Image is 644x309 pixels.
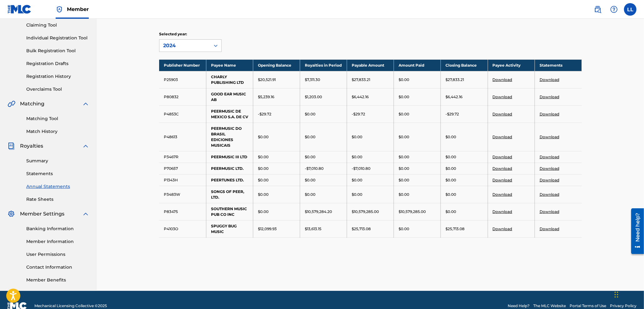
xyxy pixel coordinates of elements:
[258,154,269,160] p: $0.00
[258,166,269,171] p: $0.00
[8,142,15,150] img: Royalties
[82,142,89,150] img: expand
[445,209,456,215] p: $0.00
[399,166,409,171] p: $0.00
[394,59,441,71] th: Amount Paid
[540,134,559,139] a: Download
[305,134,315,140] p: $0.00
[540,77,559,82] a: Download
[352,77,370,83] p: $27,833.21
[159,174,206,186] td: P1343H
[493,192,512,197] a: Download
[26,264,89,271] a: Contact Information
[610,6,618,13] img: help
[20,100,44,108] span: Matching
[159,88,206,105] td: P80832
[493,178,512,182] a: Download
[540,226,559,231] a: Download
[540,94,559,99] a: Download
[159,151,206,163] td: P3467R
[26,196,89,203] a: Rate Sheets
[20,142,43,150] span: Royalties
[533,303,566,309] a: The MLC Website
[352,154,362,160] p: $0.00
[305,94,322,100] p: $1,203.00
[445,154,456,160] p: $0.00
[206,71,253,88] td: CHARLY PUBLISHING LTD
[305,209,332,215] p: $10,579,284.20
[594,6,601,13] img: search
[67,6,89,13] span: Member
[352,94,369,100] p: $6,442.16
[540,166,559,171] a: Download
[159,203,206,220] td: P83475
[488,59,535,71] th: Payee Activity
[159,59,206,71] th: Publisher Number
[159,123,206,151] td: P48613
[441,59,488,71] th: Closing Balance
[26,251,89,258] a: User Permissions
[445,94,462,100] p: $6,442.16
[493,112,512,116] a: Download
[399,134,409,140] p: $0.00
[26,115,89,122] a: Matching Tool
[26,86,89,93] a: Overclaims Tool
[159,186,206,203] td: P3483W
[624,3,636,16] div: User Menu
[445,177,456,183] p: $0.00
[206,174,253,186] td: PEERTUNES LTD.
[56,6,63,13] img: Top Rightsholder
[26,158,89,164] a: Summary
[445,192,456,197] p: $0.00
[493,166,512,171] a: Download
[258,177,269,183] p: $0.00
[610,303,636,309] a: Privacy Policy
[163,42,206,49] div: 2024
[26,170,89,177] a: Statements
[540,178,559,182] a: Download
[352,226,371,232] p: $25,713.08
[206,59,253,71] th: Payee Name
[613,279,644,309] iframe: Chat Widget
[508,303,530,309] a: Need Help?
[591,3,604,16] a: Public Search
[206,88,253,105] td: GOOD EAR MUSIC AB
[493,154,512,159] a: Download
[26,60,89,67] a: Registration Drafts
[352,166,370,171] p: -$7,010.80
[347,59,394,71] th: Payable Amount
[305,192,315,197] p: $0.00
[26,183,89,190] a: Annual Statements
[399,111,409,117] p: $0.00
[399,154,409,160] p: $0.00
[258,209,269,215] p: $0.00
[159,71,206,88] td: P25903
[206,163,253,174] td: PEERMUSIC LTD.
[8,210,15,218] img: Member Settings
[493,209,512,214] a: Download
[493,94,512,99] a: Download
[540,209,559,214] a: Download
[493,226,512,231] a: Download
[258,226,277,232] p: $12,099.93
[305,166,324,171] p: -$7,010.80
[305,111,315,117] p: $0.00
[615,285,618,304] div: Drag
[253,59,300,71] th: Opening Balance
[445,226,465,232] p: $25,713.08
[8,100,15,108] img: Matching
[258,134,269,140] p: $0.00
[8,5,32,14] img: MLC Logo
[258,77,276,83] p: $20,521.91
[206,151,253,163] td: PEERMUSIC III LTD
[399,177,409,183] p: $0.00
[305,177,315,183] p: $0.00
[258,192,269,197] p: $0.00
[445,111,459,117] p: -$29.72
[399,226,409,232] p: $0.00
[258,111,271,117] p: -$29.72
[352,192,362,197] p: $0.00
